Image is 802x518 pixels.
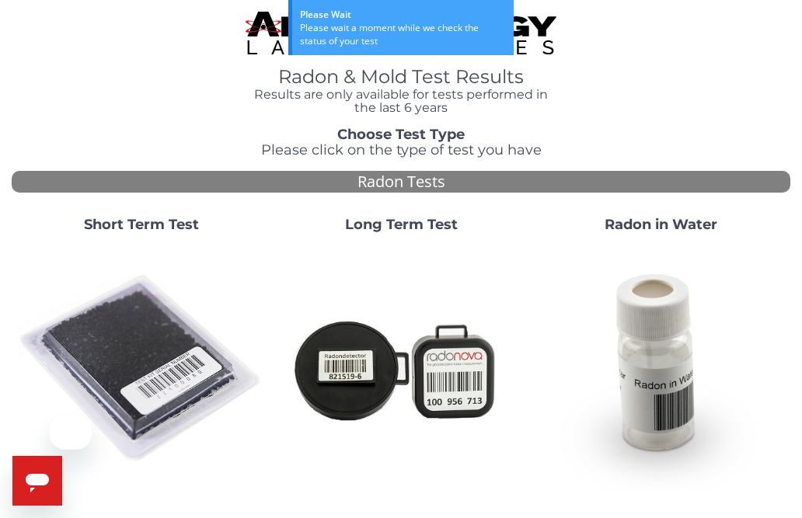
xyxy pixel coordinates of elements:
div: Please wait a moment while we check the status of your test [300,21,506,47]
strong: Long Term Test [345,216,458,233]
h4: Results are only available for tests performed in the last 6 years [246,88,557,115]
iframe: Button to launch messaging window [12,456,62,506]
div: Please Wait [300,8,506,21]
img: RadoninWater.jpg [537,245,784,492]
img: TightCrop.jpg [246,12,557,54]
span: Please click on the type of test you have [261,141,542,158]
h1: Radon & Mold Test Results [246,67,557,87]
iframe: Message from company [50,415,92,450]
strong: Radon in Water [605,216,717,233]
img: ShortTerm.jpg [18,245,265,492]
div: Radon Tests [12,171,790,193]
img: Radtrak2vsRadtrak3.jpg [277,245,525,492]
strong: Choose Test Type [337,126,465,143]
strong: Short Term Test [84,216,199,233]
